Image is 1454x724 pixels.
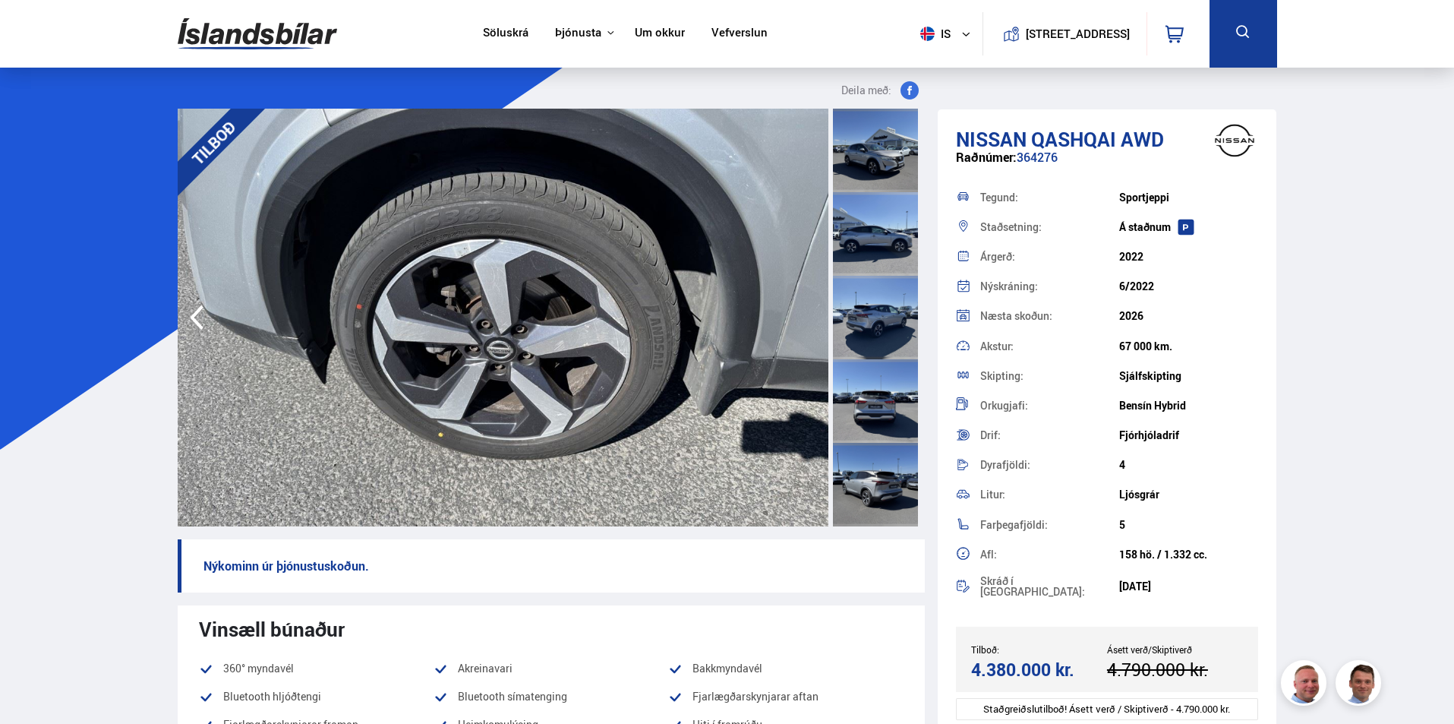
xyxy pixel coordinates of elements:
[1031,125,1164,153] span: Qashqai AWD
[920,27,935,41] img: svg+xml;base64,PHN2ZyB4bWxucz0iaHR0cDovL3d3dy53My5vcmcvMjAwMC9zdmciIHdpZHRoPSI1MTIiIGhlaWdodD0iNT...
[980,549,1119,560] div: Afl:
[980,222,1119,232] div: Staðsetning:
[156,86,270,200] div: TILBOÐ
[980,192,1119,203] div: Tegund:
[1119,429,1258,441] div: Fjórhjóladrif
[668,688,903,706] li: Fjarlægðarskynjarar aftan
[914,27,952,41] span: is
[980,281,1119,292] div: Nýskráning:
[1119,340,1258,353] div: 67 000 km.
[12,6,58,52] button: Opna LiveChat spjallviðmót
[980,251,1119,262] div: Árgerð:
[483,26,528,42] a: Söluskrá
[555,26,601,40] button: Þjónusta
[1119,370,1258,382] div: Sjálfskipting
[1119,280,1258,292] div: 6/2022
[971,644,1107,655] div: Tilboð:
[668,659,903,678] li: Bakkmyndavél
[711,26,768,42] a: Vefverslun
[1283,662,1329,708] img: siFngHWaQ9KaOqBr.png
[980,520,1119,530] div: Farþegafjöldi:
[956,125,1027,153] span: Nissan
[199,659,434,678] li: 360° myndavél
[1338,662,1383,708] img: FbJEzSuNWCJXmdc-.webp
[1119,221,1258,233] div: Á staðnum
[199,618,904,640] div: Vinsæll búnaður
[1119,400,1258,412] div: Bensín Hybrid
[956,149,1017,166] span: Raðnúmer:
[980,371,1119,381] div: Skipting:
[980,341,1119,352] div: Akstur:
[971,659,1102,680] div: 4.380.000 kr.
[434,688,668,706] li: Bluetooth símatenging
[1119,519,1258,531] div: 5
[991,12,1138,55] a: [STREET_ADDRESS]
[635,26,685,42] a: Um okkur
[1107,644,1243,655] div: Ásett verð/Skiptiverð
[1119,488,1258,501] div: Ljósgrár
[1119,459,1258,471] div: 4
[980,489,1119,500] div: Litur:
[1119,251,1258,263] div: 2022
[956,698,1259,720] div: Staðgreiðslutilboð! Ásett verð / Skiptiverð - 4.790.000 kr.
[1119,549,1258,561] div: 158 hö. / 1.332 cc.
[1204,117,1265,164] img: brand logo
[1107,659,1238,680] div: 4.790.000 kr.
[841,81,891,100] span: Deila með:
[1119,310,1258,322] div: 2026
[178,109,828,526] img: 3292842.jpeg
[178,539,925,593] p: Nýkominn úr þjónustuskoðun.
[434,659,668,678] li: Akreinavari
[980,430,1119,441] div: Drif:
[835,81,925,100] button: Deila með:
[1119,580,1258,593] div: [DATE]
[980,400,1119,411] div: Orkugjafi:
[914,11,982,56] button: is
[956,150,1259,180] div: 364276
[178,9,337,58] img: G0Ugv5HjCgRt.svg
[980,311,1119,321] div: Næsta skoðun:
[1032,27,1124,40] button: [STREET_ADDRESS]
[980,460,1119,470] div: Dyrafjöldi:
[199,688,434,706] li: Bluetooth hljóðtengi
[1119,191,1258,204] div: Sportjeppi
[980,576,1119,597] div: Skráð í [GEOGRAPHIC_DATA]:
